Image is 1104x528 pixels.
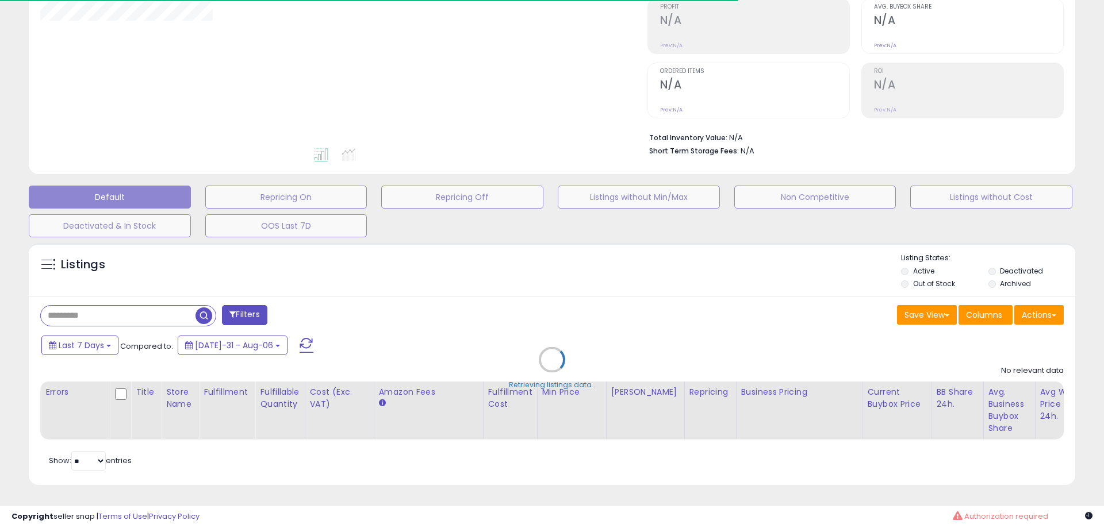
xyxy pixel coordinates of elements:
h2: N/A [660,14,849,29]
span: N/A [741,145,754,156]
small: Prev: N/A [874,106,896,113]
button: Default [29,186,191,209]
h2: N/A [660,78,849,94]
button: Repricing Off [381,186,543,209]
a: Terms of Use [98,511,147,522]
strong: Copyright [11,511,53,522]
button: Listings without Min/Max [558,186,720,209]
span: Avg. Buybox Share [874,4,1063,10]
small: Prev: N/A [874,42,896,49]
h2: N/A [874,14,1063,29]
span: ROI [874,68,1063,75]
span: Authorization required [964,511,1048,522]
div: Retrieving listings data.. [509,380,595,390]
span: Ordered Items [660,68,849,75]
button: Repricing On [205,186,367,209]
b: Short Term Storage Fees: [649,146,739,156]
button: Listings without Cost [910,186,1072,209]
div: seller snap | | [11,511,200,522]
h2: N/A [874,78,1063,94]
button: Non Competitive [734,186,896,209]
span: Profit [660,4,849,10]
b: Total Inventory Value: [649,133,727,142]
small: Prev: N/A [660,42,683,49]
a: Privacy Policy [149,511,200,522]
small: Prev: N/A [660,106,683,113]
button: OOS Last 7D [205,214,367,237]
button: Deactivated & In Stock [29,214,191,237]
li: N/A [649,130,1055,144]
